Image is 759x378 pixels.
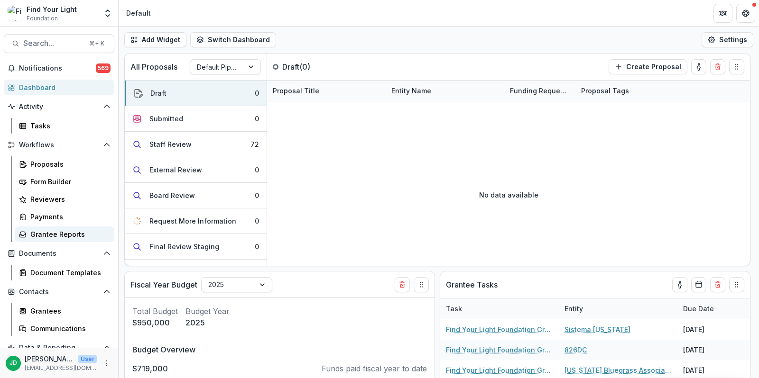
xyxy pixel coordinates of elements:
a: Find Your Light Foundation Grant Report [446,365,553,375]
button: Search... [4,34,114,53]
button: Draft0 [125,81,267,106]
div: Jeffrey Dollinger [9,360,17,366]
div: 0 [255,242,259,252]
div: 0 [255,114,259,124]
div: Form Builder [30,177,107,187]
p: All Proposals [130,61,177,72]
div: Entity [559,298,677,319]
button: Board Review0 [125,183,267,208]
p: 2025 [185,317,230,328]
div: Grantee Reports [30,229,107,239]
img: Find Your Light [8,6,23,21]
button: Delete card [395,277,410,292]
button: Partners [713,4,732,23]
p: $719,000 [132,363,168,374]
button: External Review0 [125,157,267,183]
div: 0 [255,216,259,226]
div: [DATE] [677,319,749,340]
p: Budget Overview [132,344,427,355]
button: Open Documents [4,246,114,261]
button: Create Proposal [609,59,687,74]
p: Grantee Tasks [446,279,498,290]
p: Budget Year [185,306,230,317]
span: Data & Reporting [19,344,99,352]
a: Proposals [15,156,114,172]
div: Task [440,298,559,319]
div: Draft [150,88,167,98]
a: Find Your Light Foundation Grant Report [446,345,553,355]
button: Open Workflows [4,137,114,153]
a: Payments [15,209,114,225]
div: Reviewers [30,194,107,204]
div: Communications [30,324,107,333]
div: Payments [30,212,107,222]
button: Get Help [736,4,755,23]
span: Contacts [19,288,99,296]
button: More [101,358,112,369]
div: Due Date [677,298,749,319]
button: Drag [729,59,744,74]
div: [DATE] [677,340,749,360]
button: toggle-assigned-to-me [691,59,706,74]
div: Find Your Light [27,4,77,14]
a: Grantee Reports [15,226,114,242]
p: [EMAIL_ADDRESS][DOMAIN_NAME] [25,364,97,372]
span: Documents [19,250,99,258]
button: Drag [729,277,744,292]
div: Request More Information [149,216,236,226]
div: External Review [149,165,202,175]
p: $950,000 [132,317,178,328]
p: Total Budget [132,306,178,317]
div: Proposal Tags [575,86,635,96]
button: Drag [414,277,429,292]
div: Submitted [149,114,183,124]
div: Entity Name [386,86,437,96]
p: Draft ( 0 ) [282,61,353,72]
div: 0 [255,88,259,98]
div: 0 [255,165,259,175]
button: Notifications569 [4,61,114,76]
button: Request More Information0 [125,208,267,234]
div: Staff Review [149,139,192,149]
a: Dashboard [4,80,114,95]
p: Funds paid fiscal year to date [322,363,427,374]
a: Reviewers [15,191,114,207]
p: No data available [479,190,538,200]
p: [PERSON_NAME] [25,354,74,364]
a: Communications [15,321,114,336]
div: Entity Name [386,81,504,101]
button: Open Activity [4,99,114,114]
div: Proposals [30,159,107,169]
div: Dashboard [19,82,107,92]
div: 0 [255,190,259,200]
p: User [78,355,97,363]
div: Proposal Tags [575,81,694,101]
div: 72 [250,139,259,149]
div: Due Date [677,304,720,314]
button: Staff Review72 [125,132,267,157]
div: Document Templates [30,268,107,278]
div: Funding Requested [504,81,575,101]
button: toggle-assigned-to-me [672,277,687,292]
span: Search... [23,39,83,48]
div: Default [126,8,151,18]
button: Open Contacts [4,284,114,299]
div: Entity [559,304,589,314]
a: Sistema [US_STATE] [565,324,630,334]
div: Final Review Staging [149,242,219,252]
div: Proposal Title [267,81,386,101]
div: Proposal Title [267,86,325,96]
span: Foundation [27,14,58,23]
button: Open Data & Reporting [4,340,114,355]
a: Form Builder [15,174,114,189]
span: Activity [19,103,99,111]
a: Grantees [15,303,114,319]
button: Add Widget [124,32,186,47]
div: Tasks [30,121,107,131]
button: Switch Dashboard [190,32,276,47]
button: Open entity switcher [101,4,114,23]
